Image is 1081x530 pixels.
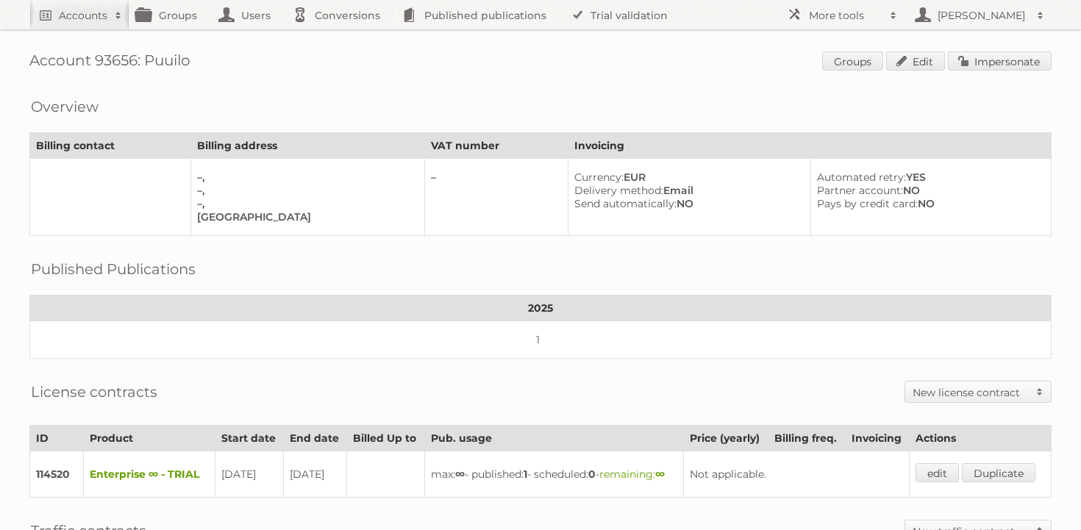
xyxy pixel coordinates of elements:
[574,184,663,197] span: Delivery method:
[916,463,959,482] a: edit
[59,8,107,23] h2: Accounts
[424,451,683,498] td: max: - published: - scheduled: -
[817,197,1039,210] div: NO
[283,451,346,498] td: [DATE]
[197,210,413,223] div: [GEOGRAPHIC_DATA]
[574,197,799,210] div: NO
[30,133,191,159] th: Billing contact
[1029,382,1051,402] span: Toggle
[31,96,99,118] h2: Overview
[425,159,568,236] td: –
[934,8,1030,23] h2: [PERSON_NAME]
[817,184,903,197] span: Partner account:
[845,426,909,451] th: Invoicing
[568,133,1051,159] th: Invoicing
[455,468,465,481] strong: ∞
[524,468,527,481] strong: 1
[588,468,596,481] strong: 0
[197,197,413,210] div: –,
[817,171,906,184] span: Automated retry:
[30,451,84,498] td: 114520
[574,171,624,184] span: Currency:
[962,463,1035,482] a: Duplicate
[30,296,1052,321] th: 2025
[30,426,84,451] th: ID
[30,321,1052,359] td: 1
[817,197,918,210] span: Pays by credit card:
[822,51,883,71] a: Groups
[283,426,346,451] th: End date
[574,171,799,184] div: EUR
[347,426,425,451] th: Billed Up to
[425,133,568,159] th: VAT number
[574,197,677,210] span: Send automatically:
[913,385,1029,400] h2: New license contract
[684,451,910,498] td: Not applicable.
[886,51,945,71] a: Edit
[83,451,215,498] td: Enterprise ∞ - TRIAL
[424,426,683,451] th: Pub. usage
[948,51,1052,71] a: Impersonate
[31,381,157,403] h2: License contracts
[215,426,283,451] th: Start date
[817,171,1039,184] div: YES
[215,451,283,498] td: [DATE]
[197,171,413,184] div: –,
[191,133,425,159] th: Billing address
[574,184,799,197] div: Email
[31,258,196,280] h2: Published Publications
[909,426,1051,451] th: Actions
[83,426,215,451] th: Product
[817,184,1039,197] div: NO
[197,184,413,197] div: –,
[655,468,665,481] strong: ∞
[684,426,768,451] th: Price (yearly)
[809,8,882,23] h2: More tools
[768,426,845,451] th: Billing freq.
[29,51,1052,74] h1: Account 93656: Puuilo
[599,468,665,481] span: remaining:
[905,382,1051,402] a: New license contract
